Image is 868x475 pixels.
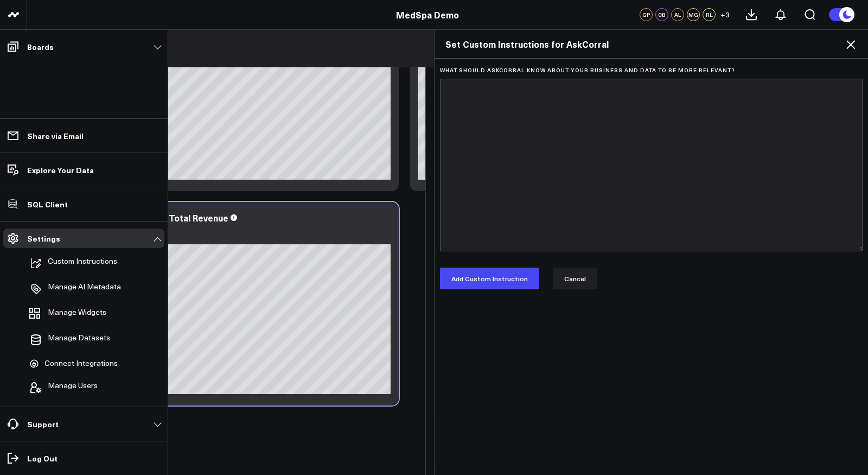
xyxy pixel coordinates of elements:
button: +3 [718,8,731,21]
div: GP [640,8,653,21]
button: Cancel [553,268,597,289]
span: + 3 [720,11,730,18]
h2: Set Custom Instructions for AskCorral [445,38,857,50]
div: AL [671,8,684,21]
div: MG [687,8,700,21]
button: Add Custom Instruction [440,268,539,289]
a: MedSpa Demo [396,9,459,21]
div: RL [703,8,716,21]
div: CB [655,8,668,21]
label: What should AskCorral know about your business and data to be more relevant? [440,67,863,73]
